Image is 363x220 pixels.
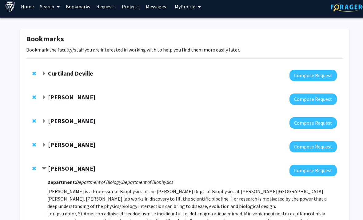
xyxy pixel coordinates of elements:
span: Remove David Elbert from bookmarks [32,95,36,100]
span: Expand David Elbert Bookmark [42,95,46,100]
button: Compose Request to Curtiland Deville [289,70,337,81]
span: Expand Curtiland Deville Bookmark [42,71,46,76]
span: Remove Fenan Rassu from bookmarks [32,142,36,147]
i: Department of Biophysics [122,179,173,185]
iframe: Chat [5,192,26,215]
strong: [PERSON_NAME] [48,117,95,125]
span: Contract Karen Fleming Bookmark [42,166,46,171]
strong: [PERSON_NAME] [48,164,95,172]
strong: Department: [47,179,76,185]
span: Remove Curtiland Deville from bookmarks [32,71,36,76]
strong: [PERSON_NAME] [48,141,95,148]
button: Compose Request to David Elbert [289,93,337,105]
button: Compose Request to Fenan Rassu [289,141,337,152]
button: Compose Request to Raj Mukherjee [289,117,337,129]
span: Remove Karen Fleming from bookmarks [32,166,36,171]
strong: [PERSON_NAME] [48,93,95,101]
button: Compose Request to Karen Fleming [289,165,337,176]
p: Bookmark the faculty/staff you are interested in working with to help you find them more easily l... [26,46,343,53]
span: Expand Raj Mukherjee Bookmark [42,119,46,124]
strong: Curtiland Deville [48,69,93,77]
span: My Profile [175,3,195,10]
i: Department of Biology, [76,179,122,185]
span: Remove Raj Mukherjee from bookmarks [32,118,36,123]
span: Expand Fenan Rassu Bookmark [42,143,46,147]
img: Johns Hopkins University Logo [5,1,15,12]
h1: Bookmarks [26,35,343,44]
